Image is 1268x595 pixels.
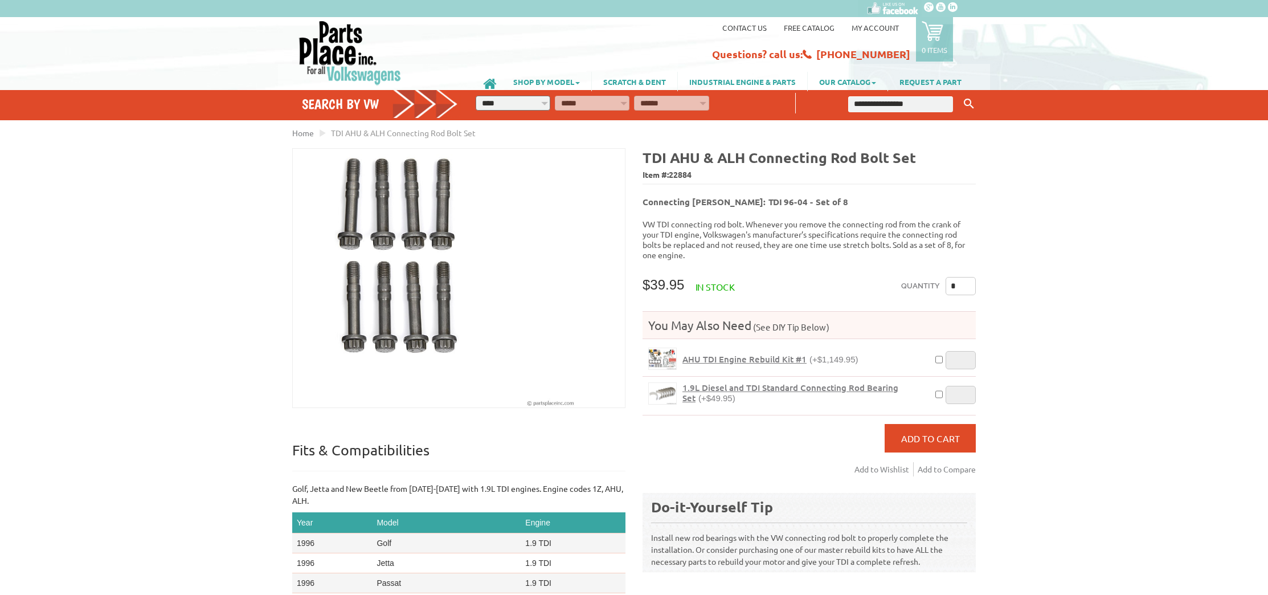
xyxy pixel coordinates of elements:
[888,72,973,91] a: REQUEST A PART
[298,20,402,85] img: Parts Place Inc!
[372,573,521,593] td: Passat
[751,321,829,332] span: (See DIY Tip Below)
[643,317,976,333] h4: You May Also Need
[885,424,976,453] button: Add to Cart
[918,462,976,476] a: Add to Compare
[696,281,735,292] span: In stock
[521,573,625,593] td: 1.9 TDI
[502,72,591,91] a: SHOP BY MODEL
[648,382,677,405] a: 1.9L Diesel and TDI Standard Connecting Rod Bearing Set
[808,72,887,91] a: OUR CATALOG
[678,72,807,91] a: INDUSTRIAL ENGINE & PARTS
[293,149,625,407] img: TDI AHU & ALH Connecting Rod Bolt Set
[302,96,458,112] h4: Search by VW
[649,383,676,404] img: 1.9L Diesel and TDI Standard Connecting Rod Bearing Set
[372,533,521,553] td: Golf
[643,277,684,292] span: $39.95
[649,348,676,369] img: AHU TDI Engine Rebuild Kit #1
[651,522,967,568] p: Install new rod bearings with the VW connecting rod bolt to properly complete the installation. O...
[960,95,977,113] button: Keyword Search
[372,512,521,533] th: Model
[292,512,372,533] th: Year
[809,354,858,364] span: (+$1,149.95)
[521,553,625,573] td: 1.9 TDI
[292,573,372,593] td: 1996
[521,533,625,553] td: 1.9 TDI
[901,277,940,295] label: Quantity
[784,23,835,32] a: Free Catalog
[643,196,848,207] b: Connecting [PERSON_NAME]: TDI 96-04 - Set of 8
[854,462,914,476] a: Add to Wishlist
[651,498,773,516] b: Do-it-Yourself Tip
[643,167,976,184] span: Item #:
[331,128,476,138] span: TDI AHU & ALH Connecting Rod Bolt Set
[682,354,858,365] a: AHU TDI Engine Rebuild Kit #1(+$1,149.95)
[698,393,735,403] span: (+$49.95)
[916,17,953,62] a: 0 items
[643,219,976,260] p: VW TDI connecting rod bolt. Whenever you remove the connecting rod from the crank of your TDI eng...
[852,23,899,32] a: My Account
[372,553,521,573] td: Jetta
[682,382,927,404] a: 1.9L Diesel and TDI Standard Connecting Rod Bearing Set(+$49.95)
[292,128,314,138] a: Home
[901,433,960,444] span: Add to Cart
[292,441,625,471] p: Fits & Compatibilities
[521,512,625,533] th: Engine
[682,382,898,404] span: 1.9L Diesel and TDI Standard Connecting Rod Bearing Set
[292,533,372,553] td: 1996
[922,45,947,55] p: 0 items
[643,148,916,166] b: TDI AHU & ALH Connecting Rod Bolt Set
[292,483,625,507] p: Golf, Jetta and New Beetle from [DATE]-[DATE] with 1.9L TDI engines. Engine codes 1Z, AHU, ALH.
[592,72,677,91] a: SCRATCH & DENT
[669,169,692,180] span: 22884
[292,553,372,573] td: 1996
[648,348,677,370] a: AHU TDI Engine Rebuild Kit #1
[722,23,767,32] a: Contact us
[682,353,807,365] span: AHU TDI Engine Rebuild Kit #1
